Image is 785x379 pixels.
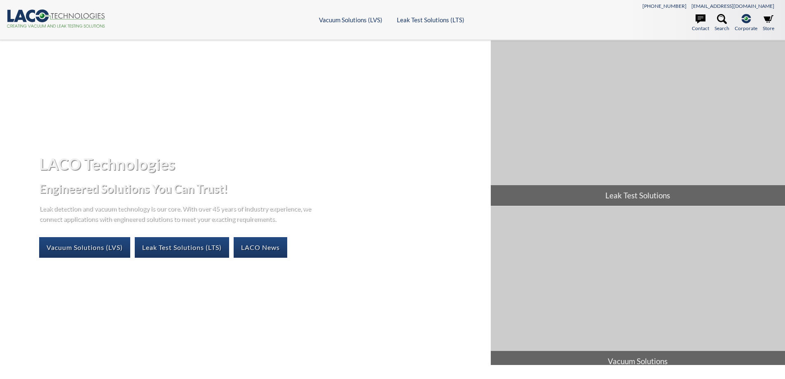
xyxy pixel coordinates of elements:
[491,206,785,372] a: Vacuum Solutions
[234,237,287,258] a: LACO News
[491,351,785,372] span: Vacuum Solutions
[135,237,229,258] a: Leak Test Solutions (LTS)
[691,3,774,9] a: [EMAIL_ADDRESS][DOMAIN_NAME]
[397,16,464,24] a: Leak Test Solutions (LTS)
[735,24,757,32] span: Corporate
[491,185,785,206] span: Leak Test Solutions
[763,14,774,32] a: Store
[491,40,785,206] a: Leak Test Solutions
[39,237,130,258] a: Vacuum Solutions (LVS)
[39,181,484,196] h2: Engineered Solutions You Can Trust!
[715,14,729,32] a: Search
[39,154,484,174] h1: LACO Technologies
[39,203,315,224] p: Leak detection and vacuum technology is our core. With over 45 years of industry experience, we c...
[319,16,382,24] a: Vacuum Solutions (LVS)
[692,14,709,32] a: Contact
[642,3,687,9] a: [PHONE_NUMBER]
